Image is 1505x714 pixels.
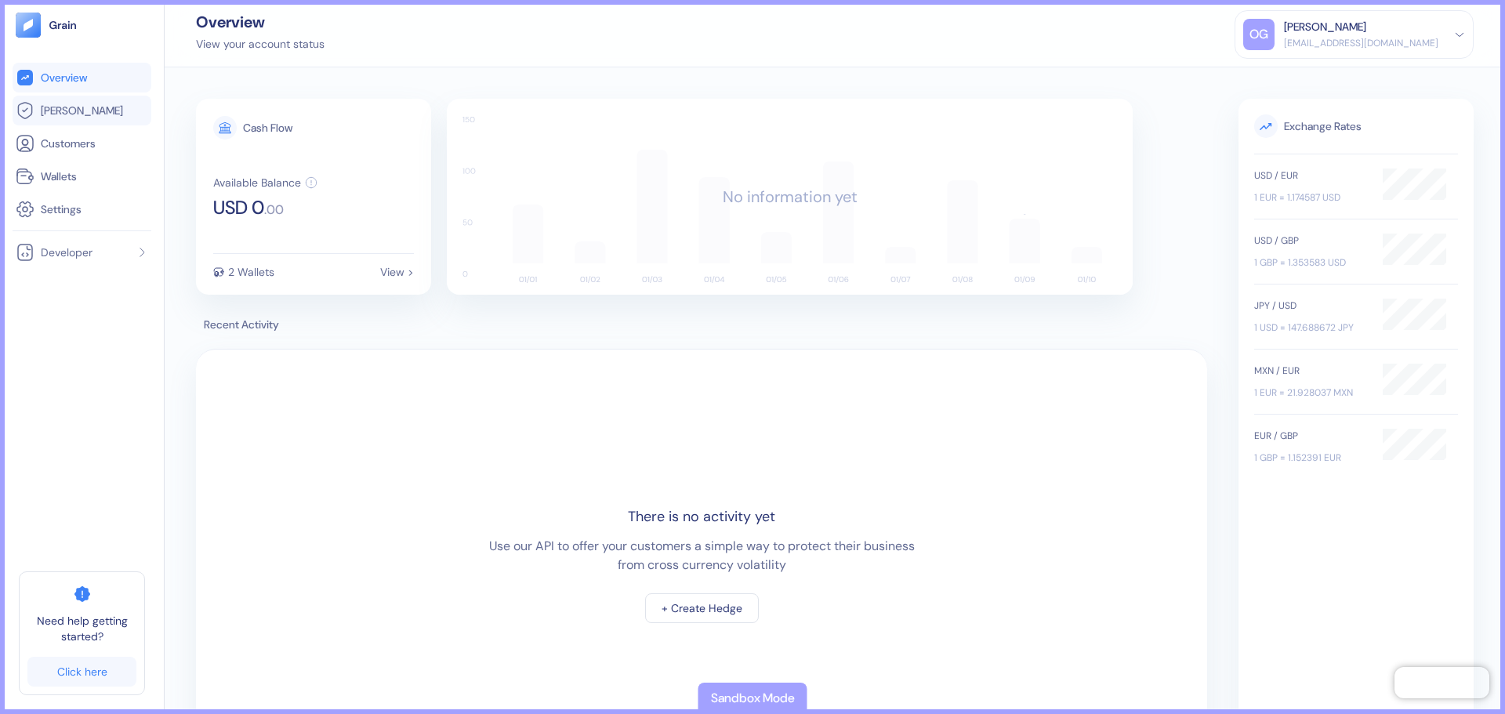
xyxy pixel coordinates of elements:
button: + Create Hedge [645,593,759,623]
span: . 00 [264,204,284,216]
div: Sandbox Mode [711,689,795,708]
iframe: Chatra live chat [1394,667,1489,698]
div: No information yet [723,185,858,208]
span: Exchange Rates [1254,114,1458,138]
div: EUR / GBP [1254,429,1367,443]
div: There is no activity yet [628,506,775,527]
a: Wallets [16,167,148,186]
a: Overview [16,68,148,87]
div: Overview [196,14,325,30]
div: OG [1243,19,1275,50]
div: USD / GBP [1254,234,1367,248]
span: [PERSON_NAME] [41,103,123,118]
a: Customers [16,134,148,153]
div: 1 EUR = 21.928037 MXN [1254,386,1367,400]
div: 2 Wallets [228,266,274,277]
div: View > [380,266,414,277]
div: 1 EUR = 1.174587 USD [1254,190,1367,205]
a: [PERSON_NAME] [16,101,148,120]
a: Click here [27,657,136,687]
span: USD 0 [213,198,264,217]
div: 1 USD = 147.688672 JPY [1254,321,1367,335]
span: Need help getting started? [27,613,136,644]
img: logo [49,20,78,31]
span: Recent Activity [196,317,1207,333]
div: Use our API to offer your customers a simple way to protect their business from cross currency vo... [486,537,917,574]
span: Developer [41,245,92,260]
img: logo-tablet-V2.svg [16,13,41,38]
div: USD / EUR [1254,169,1367,183]
div: 1 GBP = 1.152391 EUR [1254,451,1367,465]
span: Customers [41,136,96,151]
div: Click here [57,666,107,677]
a: Settings [16,200,148,219]
span: Overview [41,70,87,85]
div: View your account status [196,36,325,53]
div: [PERSON_NAME] [1284,19,1366,35]
span: Wallets [41,169,77,184]
div: Cash Flow [243,122,292,133]
div: + Create Hedge [662,603,742,614]
div: JPY / USD [1254,299,1367,313]
span: Settings [41,201,82,217]
div: [EMAIL_ADDRESS][DOMAIN_NAME] [1284,36,1438,50]
div: Available Balance [213,177,301,188]
div: MXN / EUR [1254,364,1367,378]
button: Available Balance [213,176,317,189]
div: 1 GBP = 1.353583 USD [1254,256,1367,270]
